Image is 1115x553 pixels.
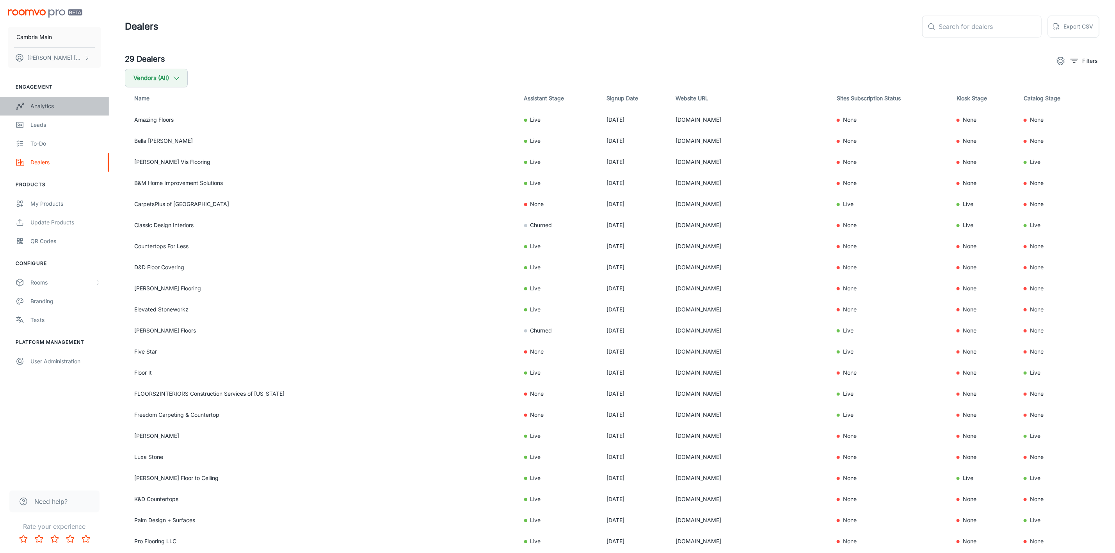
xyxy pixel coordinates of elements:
td: None [1017,257,1099,278]
div: Rooms [30,278,95,287]
button: [PERSON_NAME] [PERSON_NAME] [8,48,101,68]
td: B&M Home Improvement Solutions [125,172,518,194]
button: Rate 1 star [16,531,31,547]
td: None [518,341,600,362]
td: Live [518,489,600,510]
td: None [950,510,1017,531]
td: None [1017,130,1099,151]
td: None [830,531,950,552]
td: Live [830,194,950,215]
td: None [830,172,950,194]
td: [DOMAIN_NAME] [669,425,830,446]
button: Rate 5 star [78,531,94,547]
td: FLOORS2INTERIORS Construction Services of [US_STATE] [125,383,518,404]
td: [DATE] [600,215,669,236]
td: [DOMAIN_NAME] [669,341,830,362]
button: settings [1053,53,1069,69]
div: QR Codes [30,237,101,245]
td: Live [1017,215,1099,236]
td: [DATE] [600,194,669,215]
td: Live [1017,468,1099,489]
td: None [1017,383,1099,404]
td: Five Star [125,341,518,362]
td: Churned [518,320,600,341]
div: User Administration [30,357,101,366]
td: None [1017,194,1099,215]
td: Live [518,362,600,383]
td: D&D Floor Covering [125,257,518,278]
div: To-do [30,139,101,148]
td: None [1017,341,1099,362]
td: [DOMAIN_NAME] [669,172,830,194]
td: Live [518,531,600,552]
td: [DATE] [600,489,669,510]
th: Sites Subscription Status [830,87,950,109]
th: Name [125,87,518,109]
td: None [518,194,600,215]
td: Live [830,383,950,404]
td: Live [518,510,600,531]
td: [DATE] [600,404,669,425]
td: None [518,383,600,404]
td: [DATE] [600,446,669,468]
td: Live [518,425,600,446]
h5: 29 Dealers [125,53,165,66]
td: None [950,320,1017,341]
td: [DOMAIN_NAME] [669,130,830,151]
td: None [950,531,1017,552]
th: Assistant Stage [518,87,600,109]
td: [DOMAIN_NAME] [669,489,830,510]
td: None [830,446,950,468]
div: Analytics [30,102,101,110]
div: Update Products [30,218,101,227]
p: [PERSON_NAME] [PERSON_NAME] [27,53,82,62]
td: [DOMAIN_NAME] [669,215,830,236]
td: [DOMAIN_NAME] [669,468,830,489]
td: Live [830,320,950,341]
td: Live [518,278,600,299]
p: Filters [1082,57,1097,65]
td: None [950,257,1017,278]
button: Export CSV [1048,16,1099,37]
td: Bella [PERSON_NAME] [125,130,518,151]
td: Countertops For Less [125,236,518,257]
th: Catalog Stage [1017,87,1099,109]
td: [DATE] [600,531,669,552]
td: [DATE] [600,278,669,299]
td: Live [518,446,600,468]
td: None [950,151,1017,172]
td: None [830,130,950,151]
td: Amazing Floors [125,109,518,130]
td: [PERSON_NAME] Floors [125,320,518,341]
td: Live [518,151,600,172]
td: [DATE] [600,257,669,278]
td: [DOMAIN_NAME] [669,151,830,172]
td: None [950,236,1017,257]
td: [DATE] [600,510,669,531]
td: None [830,299,950,320]
td: [DOMAIN_NAME] [669,383,830,404]
td: None [1017,109,1099,130]
button: Rate 3 star [47,531,62,547]
td: [DATE] [600,362,669,383]
div: My Products [30,199,101,208]
td: None [950,425,1017,446]
td: [DOMAIN_NAME] [669,446,830,468]
td: Floor It [125,362,518,383]
td: None [830,215,950,236]
button: Rate 4 star [62,531,78,547]
td: Live [1017,362,1099,383]
td: None [950,362,1017,383]
td: None [830,510,950,531]
td: [DOMAIN_NAME] [669,320,830,341]
td: [PERSON_NAME] [125,425,518,446]
td: None [950,278,1017,299]
td: None [830,278,950,299]
td: [DATE] [600,299,669,320]
td: [DOMAIN_NAME] [669,299,830,320]
td: Live [950,468,1017,489]
input: Search for dealers [939,16,1042,37]
td: None [1017,236,1099,257]
td: CarpetsPlus of [GEOGRAPHIC_DATA] [125,194,518,215]
td: None [830,362,950,383]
